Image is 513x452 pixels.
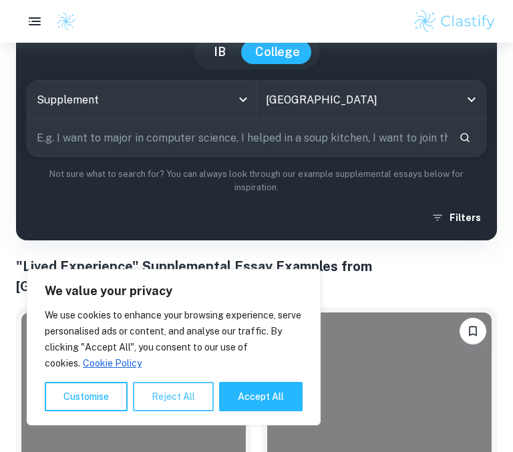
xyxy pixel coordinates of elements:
button: Customise [45,382,128,411]
button: IB [200,40,239,64]
input: E.g. I want to major in computer science, I helped in a soup kitchen, I want to join the debate t... [27,119,448,156]
button: College [242,40,313,64]
h1: "Lived Experience" Supplemental Essay Examples from [GEOGRAPHIC_DATA] [16,256,497,296]
div: Supplement [27,81,256,118]
button: Accept All [219,382,303,411]
button: Open [462,90,481,109]
button: Search [454,126,476,149]
p: We value your privacy [45,283,303,299]
button: Reject All [133,382,214,411]
p: Not sure what to search for? You can always look through our example supplemental essays below fo... [27,168,486,195]
img: Clastify logo [56,11,76,31]
a: Clastify logo [48,11,76,31]
button: Please log in to bookmark exemplars [460,318,486,345]
p: We use cookies to enhance your browsing experience, serve personalised ads or content, and analys... [45,307,303,371]
div: We value your privacy [27,269,321,425]
a: Cookie Policy [82,357,142,369]
img: Clastify logo [412,8,497,35]
button: Filters [428,206,486,230]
